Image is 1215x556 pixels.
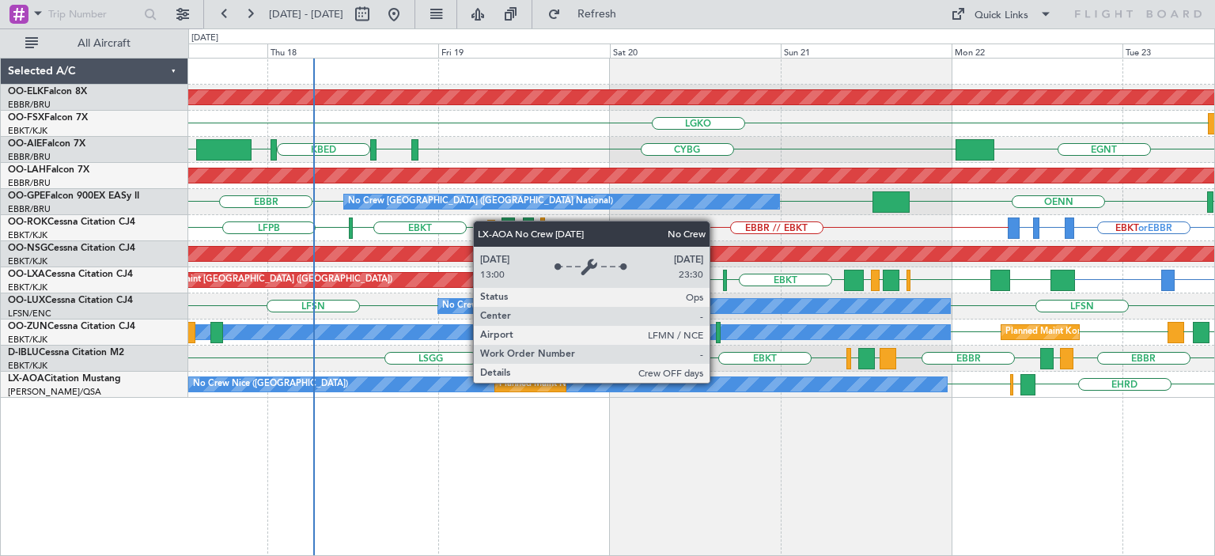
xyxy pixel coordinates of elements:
[8,282,47,293] a: EBKT/KJK
[8,177,51,189] a: EBBR/BRU
[564,9,630,20] span: Refresh
[8,255,47,267] a: EBKT/KJK
[540,2,635,27] button: Refresh
[8,244,135,253] a: OO-NSGCessna Citation CJ4
[781,43,952,58] div: Sun 21
[348,190,613,214] div: No Crew [GEOGRAPHIC_DATA] ([GEOGRAPHIC_DATA] National)
[943,2,1060,27] button: Quick Links
[269,7,343,21] span: [DATE] - [DATE]
[8,322,47,331] span: OO-ZUN
[8,87,87,96] a: OO-ELKFalcon 8X
[8,217,135,227] a: OO-ROKCessna Citation CJ4
[8,374,121,384] a: LX-AOACitation Mustang
[438,43,609,58] div: Fri 19
[193,373,348,396] div: No Crew Nice ([GEOGRAPHIC_DATA])
[952,43,1122,58] div: Mon 22
[8,99,51,111] a: EBBR/BRU
[8,139,85,149] a: OO-AIEFalcon 7X
[143,268,392,292] div: Planned Maint [GEOGRAPHIC_DATA] ([GEOGRAPHIC_DATA])
[8,165,46,175] span: OO-LAH
[8,322,135,331] a: OO-ZUNCessna Citation CJ4
[48,2,139,26] input: Trip Number
[8,113,44,123] span: OO-FSX
[499,373,676,396] div: Planned Maint Nice ([GEOGRAPHIC_DATA])
[8,203,51,215] a: EBBR/BRU
[8,348,39,357] span: D-IBLU
[17,31,172,56] button: All Aircraft
[8,244,47,253] span: OO-NSG
[8,360,47,372] a: EBKT/KJK
[8,151,51,163] a: EBBR/BRU
[8,125,47,137] a: EBKT/KJK
[8,165,89,175] a: OO-LAHFalcon 7X
[8,296,45,305] span: OO-LUX
[8,270,133,279] a: OO-LXACessna Citation CJ4
[8,217,47,227] span: OO-ROK
[8,308,51,320] a: LFSN/ENC
[610,43,781,58] div: Sat 20
[41,38,167,49] span: All Aircraft
[8,374,44,384] span: LX-AOA
[442,294,536,318] div: No Crew Nancy (Essey)
[8,348,124,357] a: D-IBLUCessna Citation M2
[8,296,133,305] a: OO-LUXCessna Citation CJ4
[492,216,676,240] div: Planned Maint Kortrijk-[GEOGRAPHIC_DATA]
[8,113,88,123] a: OO-FSXFalcon 7X
[8,386,101,398] a: [PERSON_NAME]/QSA
[8,229,47,241] a: EBKT/KJK
[8,270,45,279] span: OO-LXA
[191,32,218,45] div: [DATE]
[975,8,1028,24] div: Quick Links
[267,43,438,58] div: Thu 18
[8,191,139,201] a: OO-GPEFalcon 900EX EASy II
[8,87,44,96] span: OO-ELK
[8,139,42,149] span: OO-AIE
[8,191,45,201] span: OO-GPE
[8,334,47,346] a: EBKT/KJK
[1005,320,1190,344] div: Planned Maint Kortrijk-[GEOGRAPHIC_DATA]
